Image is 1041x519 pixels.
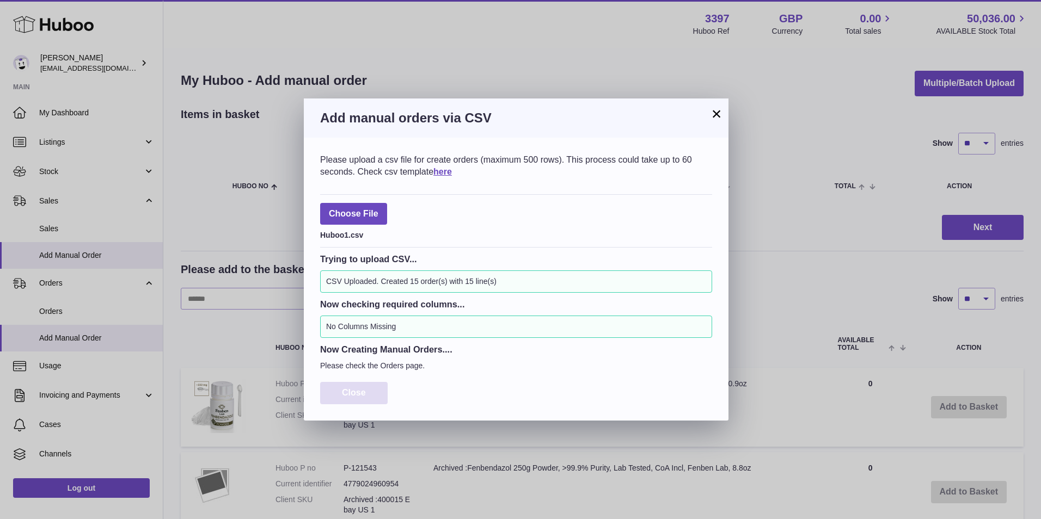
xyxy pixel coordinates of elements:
h3: Now Creating Manual Orders.... [320,343,712,355]
h3: Trying to upload CSV... [320,253,712,265]
div: Please upload a csv file for create orders (maximum 500 rows). This process could take up to 60 s... [320,154,712,177]
button: Close [320,382,388,404]
div: No Columns Missing [320,316,712,338]
h3: Now checking required columns... [320,298,712,310]
div: CSV Uploaded. Created 15 order(s) with 15 line(s) [320,270,712,293]
span: Choose File [320,203,387,225]
button: × [710,107,723,120]
div: Huboo1.csv [320,227,712,240]
span: Close [342,388,366,397]
a: here [433,167,452,176]
p: Please check the Orders page. [320,361,712,371]
h3: Add manual orders via CSV [320,109,712,127]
